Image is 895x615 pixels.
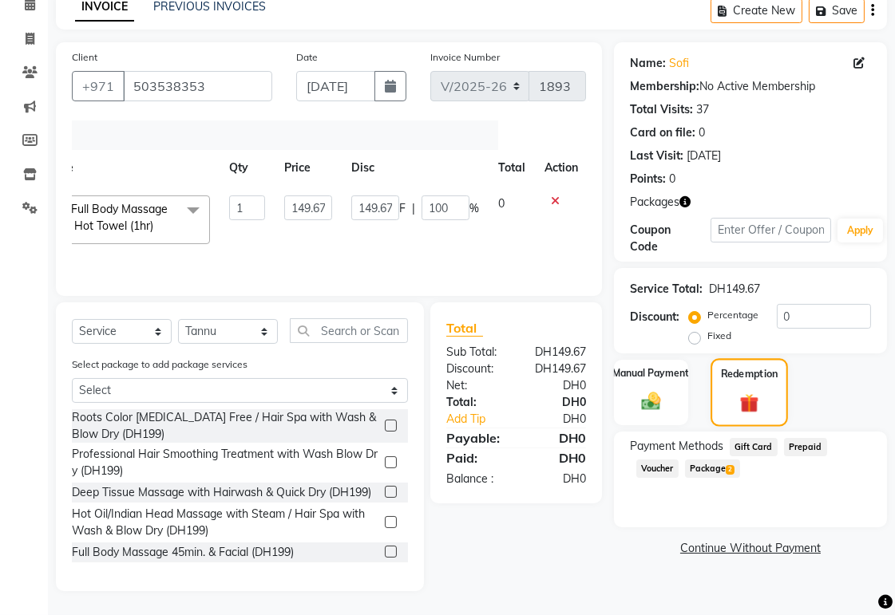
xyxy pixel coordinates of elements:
[517,428,599,447] div: DH0
[72,566,378,599] div: Deep Cleaning Facial with Neck & Shoulder / Head Massage & Collagen Mask (DH199)
[721,366,778,381] label: Redemption
[685,459,740,478] span: Package
[711,218,831,242] input: Enter Offer / Coupon Code
[434,428,517,447] div: Payable:
[72,544,294,561] div: Full Body Massage 45min. & Facial (DH199)
[275,150,342,186] th: Price
[630,55,666,72] div: Name:
[153,219,160,233] a: x
[72,484,371,501] div: Deep Tissue Massage with Hairwash & Quick Dry (DH199)
[434,377,517,394] div: Net:
[709,281,760,298] div: DH149.67
[687,148,721,164] div: [DATE]
[669,55,689,72] a: Sofi
[430,50,500,65] label: Invoice Number
[489,150,535,186] th: Total
[617,540,884,557] a: Continue Without Payment
[123,71,272,101] input: Search by Name/Mobile/Email/Code
[630,171,666,187] div: Points:
[630,222,711,255] div: Coupon Code
[630,101,693,118] div: Total Visits:
[72,71,125,101] button: +971
[517,471,599,487] div: DH0
[517,394,599,411] div: DH0
[636,390,667,412] img: _cash.svg
[784,438,827,456] span: Prepaid
[72,409,378,443] div: Roots Color [MEDICAL_DATA] Free / Hair Spa with Wash & Blow Dry (DH199)
[434,471,517,487] div: Balance :
[72,50,97,65] label: Client
[838,219,883,242] button: Apply
[434,344,517,361] div: Sub Total:
[726,465,735,475] span: 2
[72,506,378,539] div: Hot Oil/Indian Head Massage with Steam / Hair Spa with Wash & Blow Dry (DH199)
[72,357,248,372] label: Select package to add package services
[434,361,517,377] div: Discount:
[730,438,778,456] span: Gift Card
[517,448,599,467] div: DH0
[630,309,679,325] div: Discount:
[530,411,598,428] div: DH0
[517,377,599,394] div: DH0
[290,318,408,343] input: Search or Scan
[636,459,679,478] span: Voucher
[535,150,588,186] th: Action
[669,171,675,187] div: 0
[630,78,699,95] div: Membership:
[630,281,703,298] div: Service Total:
[434,448,517,467] div: Paid:
[613,366,690,380] label: Manual Payment
[399,200,406,217] span: F
[707,329,731,343] label: Fixed
[630,148,683,164] div: Last Visit:
[517,344,599,361] div: DH149.67
[72,446,378,479] div: Professional Hair Smoothing Treatment with Wash Blow Dry (DH199)
[434,411,530,428] a: Add Tip
[25,150,220,186] th: Service
[469,200,479,217] span: %
[696,101,709,118] div: 37
[630,124,695,141] div: Card on file:
[296,50,318,65] label: Date
[517,361,599,377] div: DH149.67
[412,200,415,217] span: |
[707,308,758,322] label: Percentage
[630,78,871,95] div: No Active Membership
[49,202,168,233] span: Pkg Full Body Massage with Hot Towel (1hr)
[734,391,764,414] img: _gift.svg
[342,150,489,186] th: Disc
[498,196,505,211] span: 0
[630,194,679,211] span: Packages
[699,124,705,141] div: 0
[220,150,275,186] th: Qty
[446,320,483,337] span: Total
[630,438,723,455] span: Payment Methods
[434,394,517,411] div: Total:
